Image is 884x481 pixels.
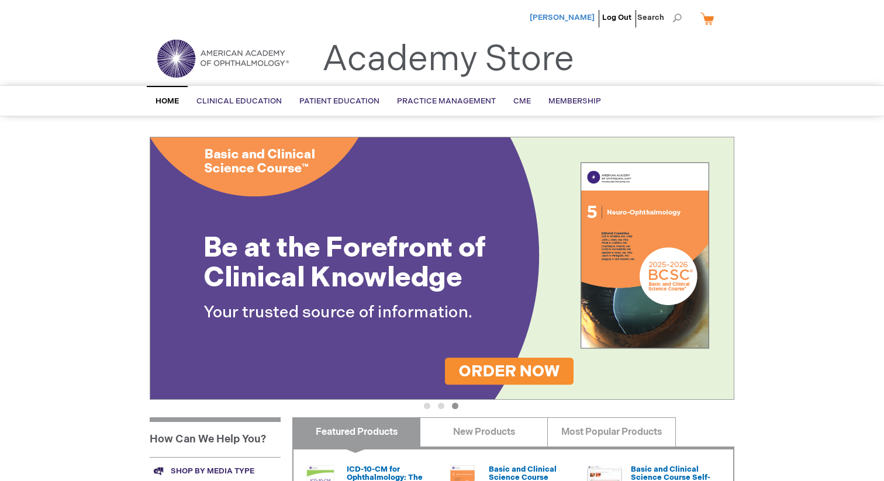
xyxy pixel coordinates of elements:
[452,403,458,409] button: 3 of 3
[602,13,631,22] a: Log Out
[292,417,420,447] a: Featured Products
[299,96,379,106] span: Patient Education
[156,96,179,106] span: Home
[637,6,682,29] span: Search
[530,13,595,22] a: [PERSON_NAME]
[150,417,281,457] h1: How Can We Help You?
[547,417,675,447] a: Most Popular Products
[196,96,282,106] span: Clinical Education
[420,417,548,447] a: New Products
[397,96,496,106] span: Practice Management
[438,403,444,409] button: 2 of 3
[424,403,430,409] button: 1 of 3
[322,39,574,81] a: Academy Store
[513,96,531,106] span: CME
[548,96,601,106] span: Membership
